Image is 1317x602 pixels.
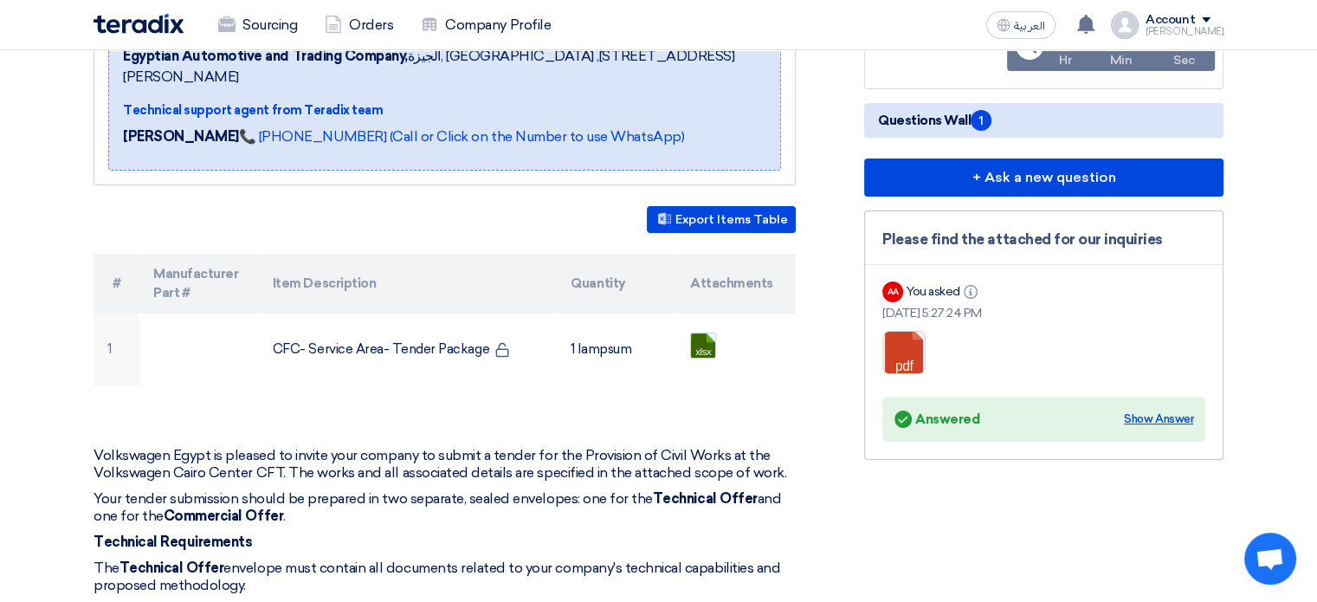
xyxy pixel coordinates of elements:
div: Answered [894,407,979,431]
div: Show Answer [1124,411,1193,428]
div: Sec [1173,51,1195,69]
button: + Ask a new question [864,159,1223,197]
a: Company Profile [407,6,565,44]
a: Sourcing [204,6,311,44]
div: Hr [1059,51,1071,69]
th: Attachments [676,254,796,314]
span: العربية [1014,20,1045,32]
div: Open chat [1244,533,1296,585]
p: The envelope must contain all documents related to your company's technical capabilities and prop... [94,560,796,594]
a: 📞 [PHONE_NUMBER] (Call or Click on the Number to use WhatsApp) [239,128,684,145]
strong: Technical Offer [119,560,224,576]
span: الجيزة, [GEOGRAPHIC_DATA] ,[STREET_ADDRESS][PERSON_NAME] [123,46,766,87]
p: Your tender submission should be prepared in two separate, sealed envelopes: one for the and one ... [94,490,796,525]
strong: Technical Offer [653,490,758,507]
a: Book_1756219215007.xlsx [691,333,830,437]
td: 1 lampsum [557,314,676,386]
div: You asked [907,282,981,301]
button: Export Items Table [647,206,796,233]
th: Manufacturer Part # [139,254,259,314]
img: profile_test.png [1111,11,1139,39]
span: 1 [971,110,991,131]
div: AA [882,282,903,302]
td: CFC- Service Area- Tender Package [259,314,558,386]
strong: Commercial Offer [164,508,283,524]
div: [PERSON_NAME] [1146,27,1223,36]
th: # [94,254,139,314]
div: Please find the attached for our inquiries [882,229,1205,251]
p: Volkswagen Egypt is pleased to invite your company to submit a tender for the Provision of Civil ... [94,447,796,482]
a: Orders [311,6,407,44]
span: Questions Wall [878,110,991,131]
a: RFI_Volks_CFC_1756823242674.pdf [883,332,1022,436]
button: العربية [986,11,1056,39]
th: Quantity [557,254,676,314]
td: 1 [94,314,139,386]
strong: [PERSON_NAME] [123,128,239,145]
th: Item Description [259,254,558,314]
div: Technical support agent from Teradix team [123,101,766,120]
strong: Technical Requirements [94,534,252,550]
b: Egyptian Automotive and Trading Company, [123,48,408,64]
img: Teradix logo [94,14,184,34]
div: Min [1109,51,1132,69]
div: Account [1146,13,1195,28]
div: [DATE] 5:27:24 PM [882,304,1205,322]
